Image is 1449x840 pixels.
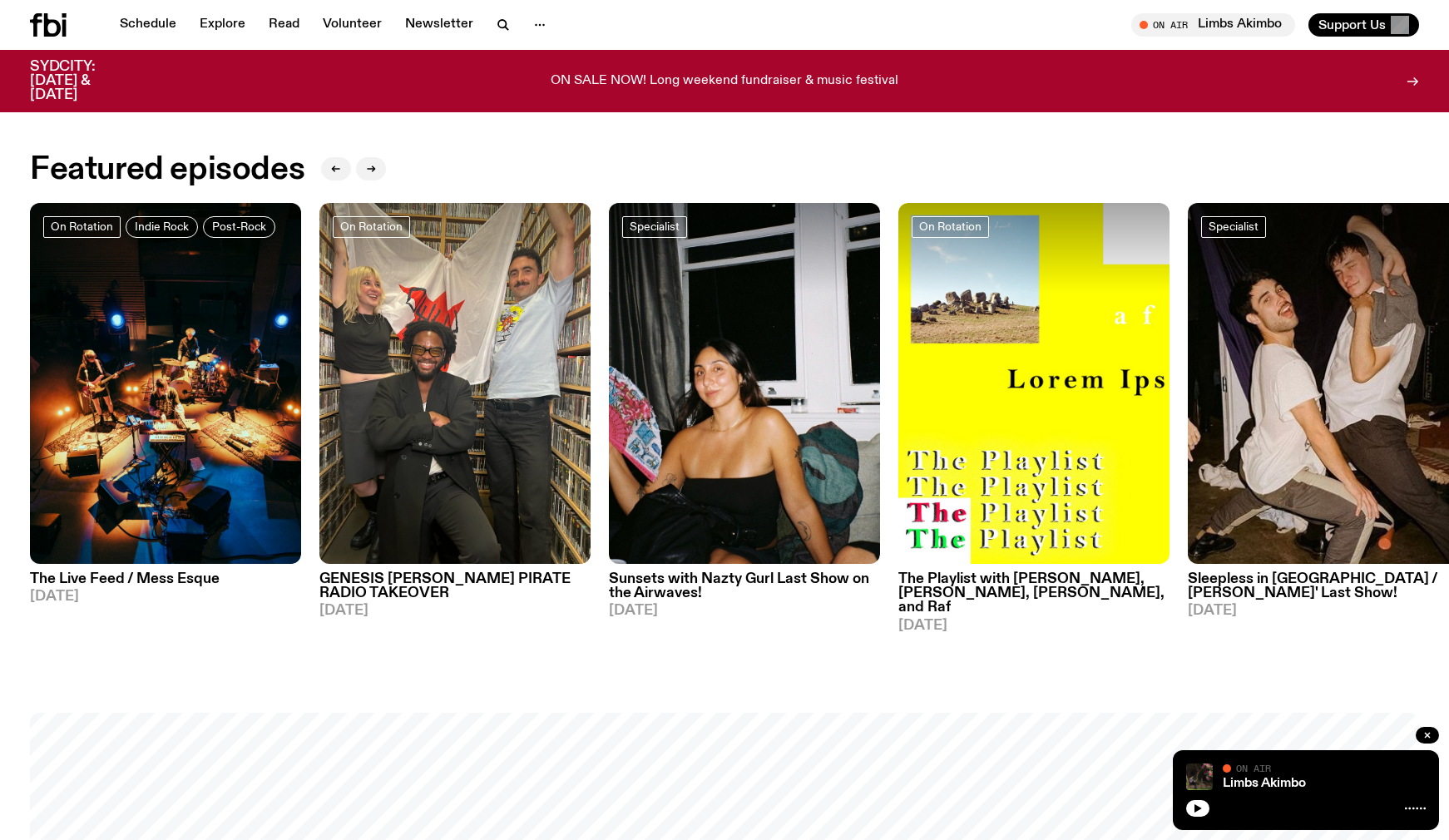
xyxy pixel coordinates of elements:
[30,572,301,586] h3: The Live Feed / Mess Esque
[212,220,266,233] span: Post-Rock
[609,572,880,600] h3: Sunsets with Nazty Gurl Last Show on the Airwaves!
[1318,17,1386,32] span: Support Us
[30,155,304,185] h2: Featured episodes
[319,604,591,618] span: [DATE]
[319,572,591,600] h3: GENESIS [PERSON_NAME] PIRATE RADIO TAKEOVER
[126,216,198,238] a: Indie Rock
[898,619,1170,633] span: [DATE]
[1201,216,1266,238] a: Specialist
[898,572,1170,615] h3: The Playlist with [PERSON_NAME], [PERSON_NAME], [PERSON_NAME], and Raf
[43,216,121,238] a: On Rotation
[319,564,591,618] a: GENESIS [PERSON_NAME] PIRATE RADIO TAKEOVER[DATE]
[1186,763,1213,790] img: Jackson sits at an outdoor table, legs crossed and gazing at a black and brown dog also sitting a...
[340,220,403,233] span: On Rotation
[1236,763,1271,773] span: On Air
[333,216,410,238] a: On Rotation
[259,13,309,37] a: Read
[551,74,898,89] p: ON SALE NOW! Long weekend fundraiser & music festival
[30,590,301,604] span: [DATE]
[51,220,113,233] span: On Rotation
[190,13,255,37] a: Explore
[135,220,189,233] span: Indie Rock
[609,564,880,618] a: Sunsets with Nazty Gurl Last Show on the Airwaves![DATE]
[919,220,982,233] span: On Rotation
[203,216,275,238] a: Post-Rock
[1223,777,1306,790] a: Limbs Akimbo
[912,216,989,238] a: On Rotation
[313,13,392,37] a: Volunteer
[1308,13,1419,37] button: Support Us
[395,13,483,37] a: Newsletter
[110,13,186,37] a: Schedule
[30,564,301,604] a: The Live Feed / Mess Esque[DATE]
[609,604,880,618] span: [DATE]
[1131,13,1295,37] button: On AirLimbs Akimbo
[630,220,680,233] span: Specialist
[898,564,1170,632] a: The Playlist with [PERSON_NAME], [PERSON_NAME], [PERSON_NAME], and Raf[DATE]
[622,216,687,238] a: Specialist
[30,60,136,102] h3: SYDCITY: [DATE] & [DATE]
[1209,220,1259,233] span: Specialist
